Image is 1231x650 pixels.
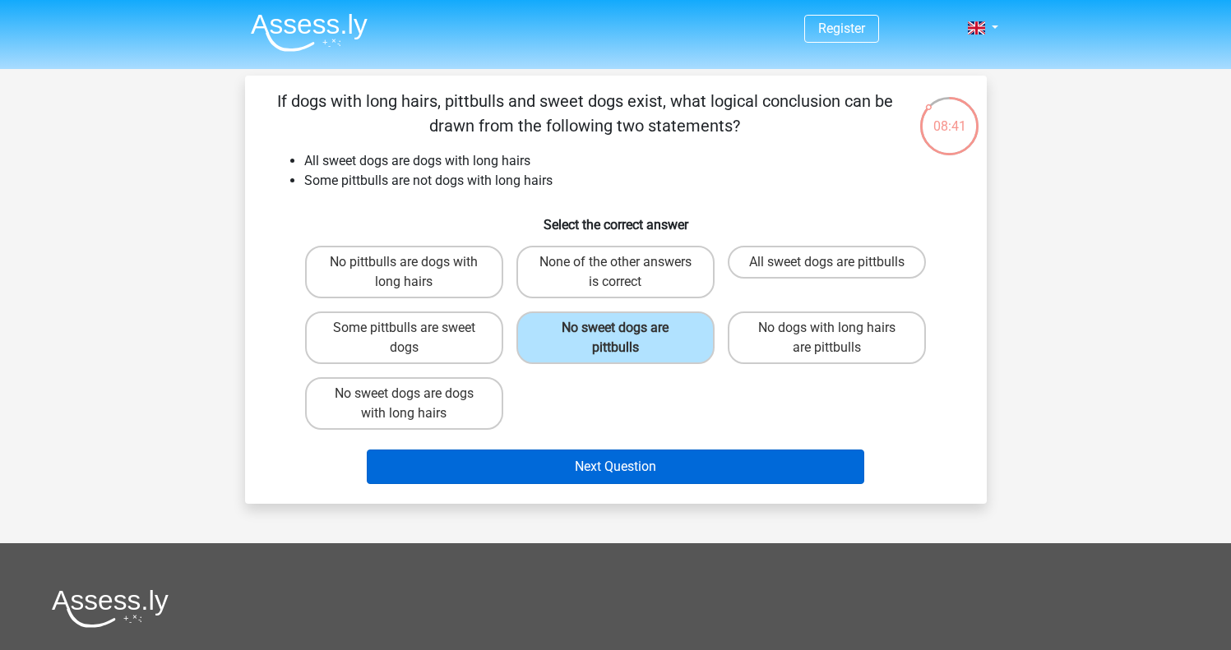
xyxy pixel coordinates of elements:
li: All sweet dogs are dogs with long hairs [304,151,960,171]
button: Next Question [367,449,864,484]
img: Assessly [251,13,368,52]
li: Some pittbulls are not dogs with long hairs [304,171,960,191]
label: No pittbulls are dogs with long hairs [305,246,503,298]
label: No sweet dogs are dogs with long hairs [305,377,503,430]
p: If dogs with long hairs, pittbulls and sweet dogs exist, what logical conclusion can be drawn fro... [271,89,899,138]
label: Some pittbulls are sweet dogs [305,311,503,364]
img: Assessly logo [52,589,169,628]
a: Register [818,21,865,36]
div: 08:41 [919,95,980,136]
label: No dogs with long hairs are pittbulls [728,311,926,364]
label: None of the other answers is correct [516,246,715,298]
label: All sweet dogs are pittbulls [728,246,926,279]
label: No sweet dogs are pittbulls [516,311,715,364]
h6: Select the correct answer [271,204,960,233]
